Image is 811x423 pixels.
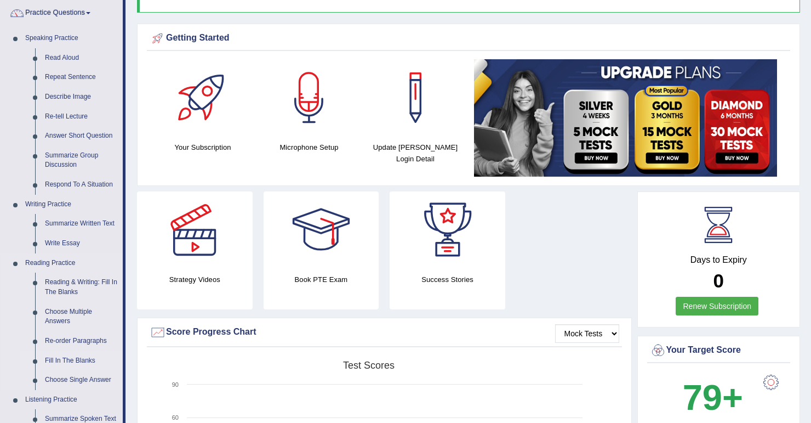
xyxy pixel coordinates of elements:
[261,142,357,153] h4: Microphone Setup
[150,324,619,341] div: Score Progress Chart
[40,234,123,253] a: Write Essay
[40,351,123,371] a: Fill In The Blanks
[40,107,123,127] a: Re-tell Lecture
[683,377,743,418] b: 79+
[40,175,123,195] a: Respond To A Situation
[20,253,123,273] a: Reading Practice
[40,273,123,302] a: Reading & Writing: Fill In The Blanks
[20,390,123,410] a: Listening Practice
[40,87,123,107] a: Describe Image
[650,342,788,359] div: Your Target Score
[155,142,250,153] h4: Your Subscription
[264,274,379,285] h4: Book PTE Exam
[40,370,123,390] a: Choose Single Answer
[20,29,123,48] a: Speaking Practice
[343,360,395,371] tspan: Test scores
[20,195,123,215] a: Writing Practice
[390,274,505,285] h4: Success Stories
[40,302,123,331] a: Choose Multiple Answers
[172,381,179,388] text: 90
[150,30,787,47] div: Getting Started
[40,146,123,175] a: Summarize Group Discussion
[40,126,123,146] a: Answer Short Question
[137,274,253,285] h4: Strategy Videos
[40,331,123,351] a: Re-order Paragraphs
[40,48,123,68] a: Read Aloud
[474,59,777,177] img: small5.jpg
[713,270,724,291] b: 0
[368,142,463,165] h4: Update [PERSON_NAME] Login Detail
[650,255,788,265] h4: Days to Expiry
[40,67,123,87] a: Repeat Sentence
[172,414,179,421] text: 60
[40,214,123,234] a: Summarize Written Text
[676,297,758,315] a: Renew Subscription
